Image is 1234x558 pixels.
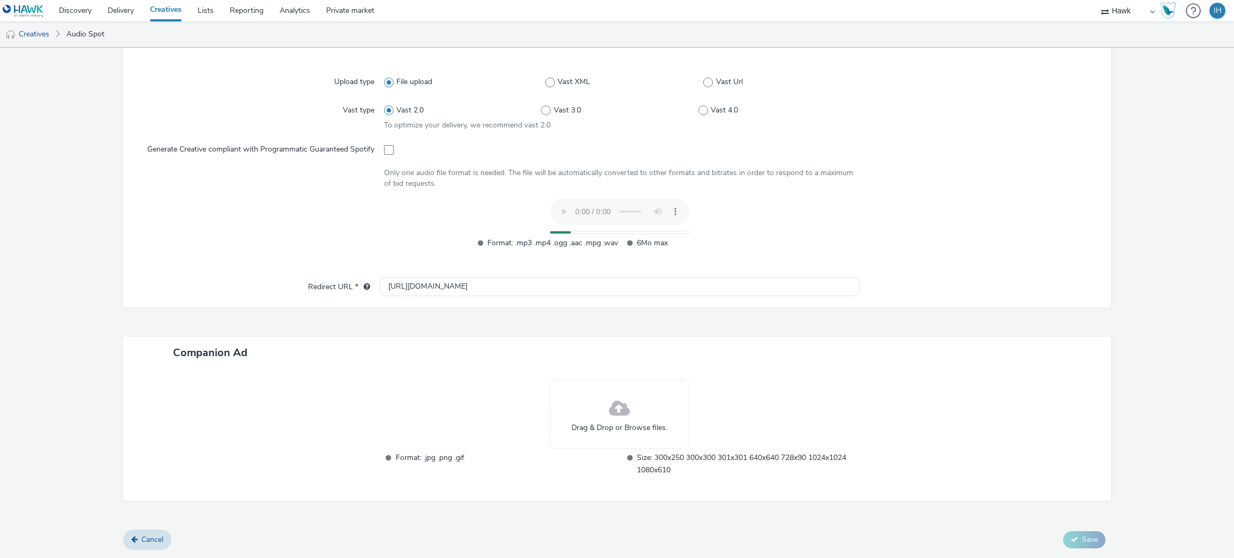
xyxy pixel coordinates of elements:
span: Vast 2.0 [396,105,424,116]
span: Cancel [141,534,163,545]
span: Format: .jpg .png .gif [396,451,619,476]
label: Generate Creative compliant with Programmatic Guaranteed Spotify [143,140,379,155]
div: IH [1214,3,1222,19]
a: Cancel [123,530,171,550]
span: Drag & Drop or Browse files. [571,423,667,433]
span: Companion Ad [173,345,247,360]
input: url... [380,277,860,296]
label: Upload type [330,72,379,87]
a: Hawk Academy [1160,2,1180,19]
span: Vast 4.0 [711,105,738,116]
img: audio [5,29,16,40]
img: undefined Logo [3,4,44,18]
img: Hawk Academy [1160,2,1176,19]
a: Audio Spot [61,21,110,47]
label: Vast type [338,101,379,116]
span: Vast Url [716,77,743,87]
div: Only one audio file format is needed. The file will be automatically converted to other formats a... [384,168,856,190]
label: Redirect URL * [304,277,374,292]
button: Save [1063,531,1105,548]
span: Vast XML [558,77,590,87]
span: Format: .mp3 .mp4 .ogg .aac .mpg .wav [487,237,618,249]
span: Vast 3.0 [554,105,581,116]
span: Size: 300x250 300x300 301x301 640x640 728x90 1024x1024 1080x610 [637,451,860,476]
span: Save [1082,534,1098,545]
div: URL will be used as a validation URL with some SSPs and it will be the redirection URL of your cr... [358,282,370,292]
span: File upload [396,77,432,87]
span: To optimize your delivery, we recommend vast 2.0 [384,120,551,130]
span: 6Mo max [637,237,768,249]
